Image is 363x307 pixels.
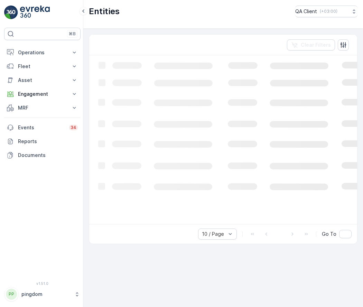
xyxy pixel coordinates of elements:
p: Fleet [18,63,67,70]
p: Documents [18,152,78,159]
div: PP [6,289,17,300]
p: 34 [71,125,76,130]
button: Clear Filters [287,39,335,50]
span: Go To [322,231,336,238]
p: Reports [18,138,78,145]
p: QA Client [295,8,317,15]
button: QA Client(+03:00) [295,6,357,17]
button: PPpingdom [4,287,81,301]
p: pingdom [21,291,71,298]
p: ⌘B [69,31,76,37]
button: Fleet [4,59,81,73]
img: logo_light-DOdMpM7g.png [20,6,50,19]
span: v 1.51.0 [4,281,81,286]
p: Events [18,124,65,131]
p: Asset [18,77,67,84]
p: Operations [18,49,67,56]
p: MRF [18,104,67,111]
button: MRF [4,101,81,115]
p: Entities [89,6,120,17]
p: ( +03:00 ) [320,9,337,14]
button: Asset [4,73,81,87]
button: Engagement [4,87,81,101]
a: Reports [4,134,81,148]
a: Events34 [4,121,81,134]
img: logo [4,6,18,19]
p: Clear Filters [301,41,331,48]
p: Engagement [18,91,67,97]
button: Operations [4,46,81,59]
a: Documents [4,148,81,162]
